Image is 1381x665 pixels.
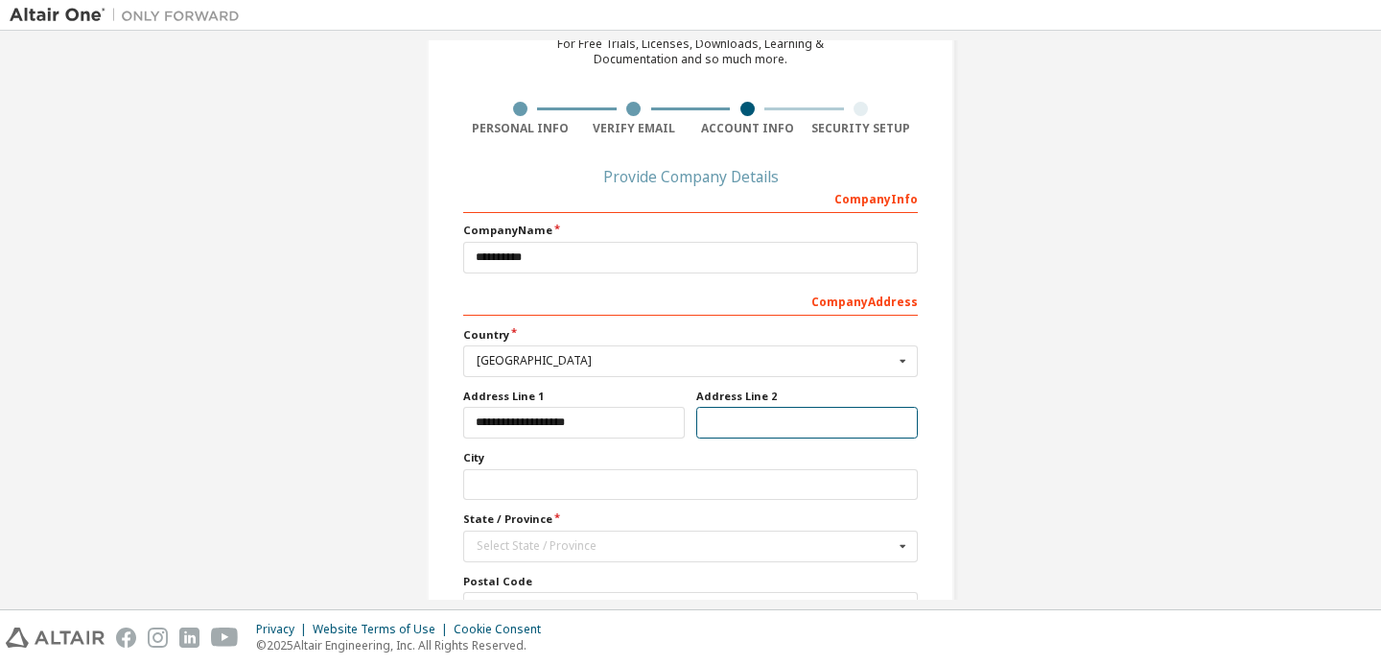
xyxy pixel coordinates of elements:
[313,622,454,637] div: Website Terms of Use
[10,6,249,25] img: Altair One
[696,389,918,404] label: Address Line 2
[454,622,552,637] div: Cookie Consent
[463,182,918,213] div: Company Info
[557,36,824,67] div: For Free Trials, Licenses, Downloads, Learning & Documentation and so much more.
[463,327,918,343] label: Country
[477,540,894,552] div: Select State / Province
[211,628,239,648] img: youtube.svg
[179,628,199,648] img: linkedin.svg
[148,628,168,648] img: instagram.svg
[6,628,105,648] img: altair_logo.svg
[463,285,918,316] div: Company Address
[256,622,313,637] div: Privacy
[463,574,918,589] label: Postal Code
[116,628,136,648] img: facebook.svg
[463,171,918,182] div: Provide Company Details
[477,355,894,367] div: [GEOGRAPHIC_DATA]
[463,223,918,238] label: Company Name
[256,637,552,653] p: © 2025 Altair Engineering, Inc. All Rights Reserved.
[805,121,919,136] div: Security Setup
[463,389,685,404] label: Address Line 1
[577,121,691,136] div: Verify Email
[463,121,577,136] div: Personal Info
[463,511,918,527] label: State / Province
[690,121,805,136] div: Account Info
[463,450,918,465] label: City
